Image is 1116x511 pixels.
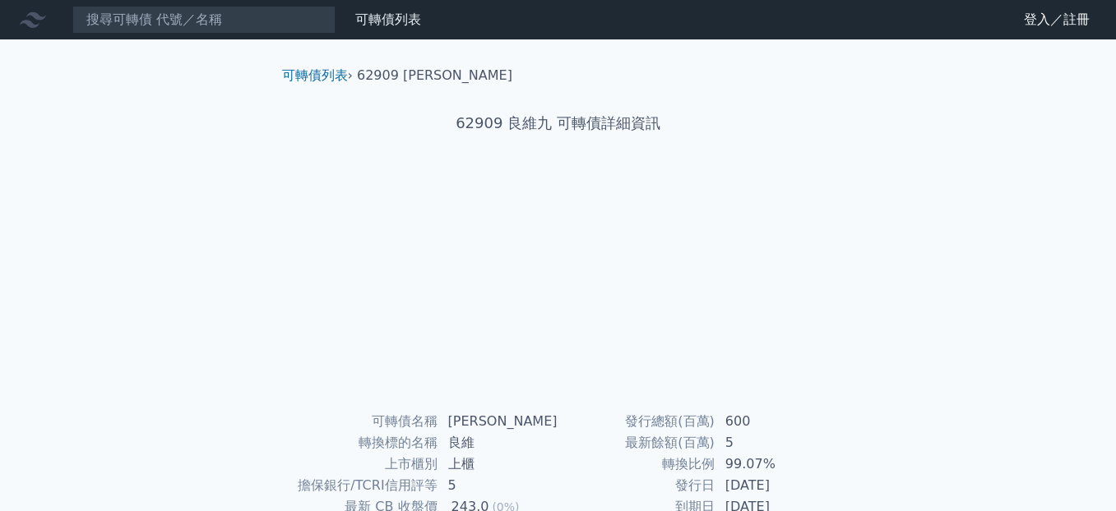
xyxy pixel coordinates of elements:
[72,6,336,34] input: 搜尋可轉債 代號／名稱
[715,453,828,475] td: 99.07%
[438,475,558,496] td: 5
[355,12,421,27] a: 可轉債列表
[715,432,828,453] td: 5
[715,475,828,496] td: [DATE]
[558,453,715,475] td: 轉換比例
[438,411,558,432] td: [PERSON_NAME]
[558,475,715,496] td: 發行日
[282,67,348,83] a: 可轉債列表
[269,112,848,135] h1: 62909 良維九 可轉債詳細資訊
[558,411,715,432] td: 發行總額(百萬)
[438,453,558,475] td: 上櫃
[289,411,438,432] td: 可轉債名稱
[438,432,558,453] td: 良維
[1011,7,1103,33] a: 登入／註冊
[289,475,438,496] td: 擔保銀行/TCRI信用評等
[289,432,438,453] td: 轉換標的名稱
[715,411,828,432] td: 600
[357,66,512,85] li: 62909 [PERSON_NAME]
[282,66,353,85] li: ›
[558,432,715,453] td: 最新餘額(百萬)
[289,453,438,475] td: 上市櫃別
